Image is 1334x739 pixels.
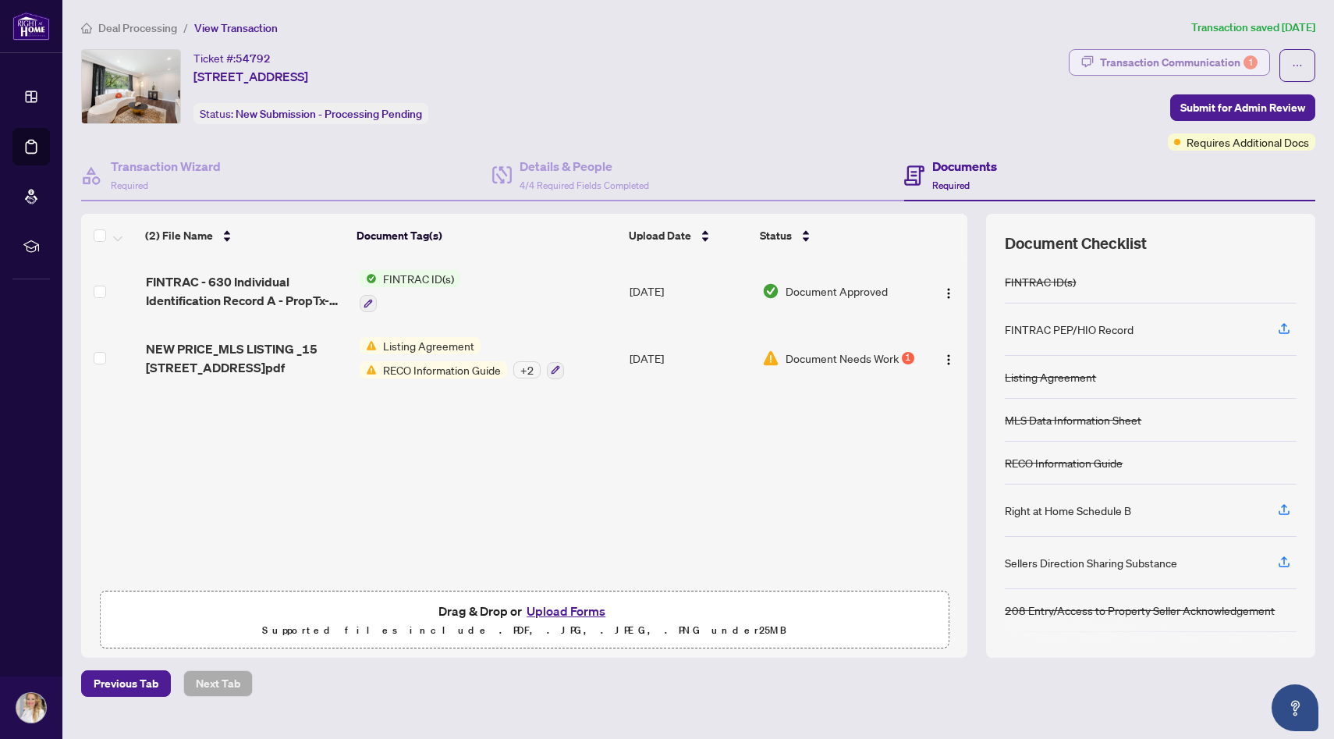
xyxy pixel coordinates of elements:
span: Required [932,179,970,191]
span: 4/4 Required Fields Completed [520,179,649,191]
div: Sellers Direction Sharing Substance [1005,554,1177,571]
td: [DATE] [623,258,755,325]
img: Status Icon [360,361,377,378]
div: Transaction Communication [1100,50,1258,75]
button: Logo [936,279,961,304]
img: Document Status [762,350,779,367]
span: Requires Additional Docs [1187,133,1309,151]
span: Submit for Admin Review [1180,95,1305,120]
span: Document Approved [786,282,888,300]
img: Status Icon [360,270,377,287]
span: FINTRAC ID(s) [377,270,460,287]
img: Document Status [762,282,779,300]
span: Required [111,179,148,191]
span: Drag & Drop or [438,601,610,621]
button: Submit for Admin Review [1170,94,1315,121]
h4: Transaction Wizard [111,157,221,176]
span: Upload Date [629,227,691,244]
div: 208 Entry/Access to Property Seller Acknowledgement [1005,602,1275,619]
div: FINTRAC PEP/HIO Record [1005,321,1134,338]
div: Right at Home Schedule B [1005,502,1131,519]
span: Status [760,227,792,244]
th: Status [754,214,917,258]
span: New Submission - Processing Pending [236,107,422,121]
span: Document Checklist [1005,233,1147,254]
h4: Documents [932,157,997,176]
li: / [183,19,188,37]
span: RECO Information Guide [377,361,507,378]
button: Open asap [1272,684,1318,731]
div: 1 [902,352,914,364]
div: MLS Data Information Sheet [1005,411,1141,428]
div: Ticket #: [193,49,271,67]
img: Logo [942,354,955,366]
article: Transaction saved [DATE] [1191,19,1315,37]
h4: Details & People [520,157,649,176]
button: Status IconFINTRAC ID(s) [360,270,460,312]
div: + 2 [513,361,541,378]
button: Transaction Communication1 [1069,49,1270,76]
button: Status IconListing AgreementStatus IconRECO Information Guide+2 [360,337,564,379]
span: Deal Processing [98,21,177,35]
div: FINTRAC ID(s) [1005,273,1076,290]
span: home [81,23,92,34]
span: View Transaction [194,21,278,35]
img: Status Icon [360,337,377,354]
span: Listing Agreement [377,337,481,354]
div: RECO Information Guide [1005,454,1123,471]
span: Previous Tab [94,671,158,696]
span: ellipsis [1292,60,1303,71]
th: Upload Date [623,214,754,258]
img: Logo [942,287,955,300]
img: IMG-N12426497_1.jpg [82,50,180,123]
span: 54792 [236,52,271,66]
img: logo [12,12,50,41]
th: (2) File Name [139,214,350,258]
div: 1 [1244,55,1258,69]
span: Document Needs Work [786,350,899,367]
span: (2) File Name [145,227,213,244]
span: [STREET_ADDRESS] [193,67,308,86]
button: Next Tab [183,670,253,697]
th: Document Tag(s) [350,214,623,258]
span: Drag & Drop orUpload FormsSupported files include .PDF, .JPG, .JPEG, .PNG under25MB [101,592,948,649]
span: FINTRAC - 630 Individual Identification Record A - PropTx-OREA_[DATE] 16_31_38.pdf [146,272,347,310]
div: Listing Agreement [1005,368,1096,385]
button: Logo [936,346,961,371]
div: Status: [193,103,428,124]
p: Supported files include .PDF, .JPG, .JPEG, .PNG under 25 MB [110,621,938,640]
button: Previous Tab [81,670,171,697]
img: Profile Icon [16,693,46,723]
button: Upload Forms [522,601,610,621]
span: NEW PRICE_MLS LISTING _15 [STREET_ADDRESS]pdf [146,339,347,377]
td: [DATE] [623,325,755,392]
